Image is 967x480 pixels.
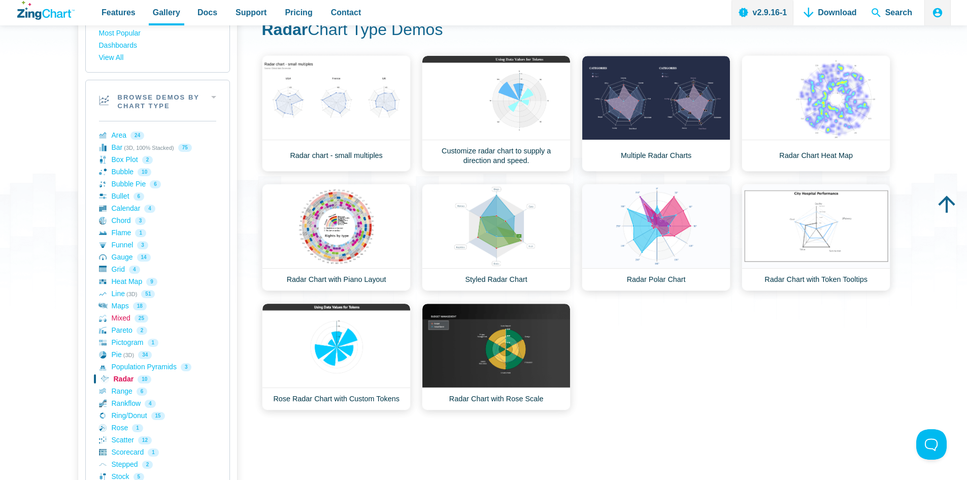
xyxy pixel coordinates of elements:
a: Customize radar chart to supply a direction and speed. [422,55,571,172]
span: Features [102,6,136,19]
a: Radar Polar Chart [582,184,730,291]
span: Pricing [285,6,312,19]
a: Rose Radar Chart with Custom Tokens [262,303,411,410]
span: Docs [197,6,217,19]
span: Gallery [153,6,180,19]
a: View All [99,52,216,64]
a: Most Popular [99,27,216,40]
a: Radar Chart Heat Map [742,55,890,172]
a: ZingChart Logo. Click to return to the homepage [17,1,75,20]
a: Radar chart - small multiples [262,55,411,172]
h1: Chart Type Demos [262,19,890,42]
strong: Radar [262,20,308,39]
span: Support [236,6,266,19]
a: Radar Chart with Rose Scale [422,303,571,410]
h2: Browse Demos By Chart Type [86,80,229,121]
a: Radar Chart with Token Tooltips [742,184,890,291]
span: Contact [331,6,361,19]
iframe: Toggle Customer Support [916,429,947,460]
a: Radar Chart with Piano Layout [262,184,411,291]
a: Dashboards [99,40,216,52]
a: Multiple Radar Charts [582,55,730,172]
a: Styled Radar Chart [422,184,571,291]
